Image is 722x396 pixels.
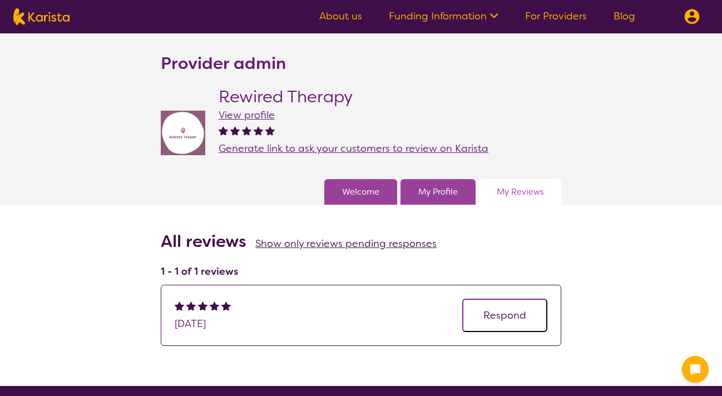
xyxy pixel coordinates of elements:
[161,265,561,278] h4: 1 - 1 of 1 reviews
[265,126,275,135] img: fullstar
[219,142,488,155] span: Generate link to ask your customers to review on Karista
[161,231,246,251] h2: All reviews
[389,9,498,23] a: Funding Information
[219,140,488,157] a: Generate link to ask your customers to review on Karista
[319,9,362,23] a: About us
[254,126,263,135] img: fullstar
[497,184,543,200] a: My Reviews
[198,301,207,310] img: fullstar
[525,9,587,23] a: For Providers
[221,301,231,310] img: fullstar
[230,126,240,135] img: fullstar
[614,9,635,23] a: Blog
[161,53,286,73] h2: Provider admin
[175,301,184,310] img: fullstar
[161,111,205,155] img: jovdti8ilrgkpezhq0s9.png
[175,315,233,332] div: [DATE]
[462,299,547,332] button: Respond
[219,126,228,135] img: fullstar
[210,301,219,310] img: fullstar
[418,184,458,200] a: My Profile
[684,9,700,24] img: menu
[242,126,251,135] img: fullstar
[255,237,437,250] a: Show only reviews pending responses
[13,8,70,25] img: Karista logo
[186,301,196,310] img: fullstar
[219,108,275,122] a: View profile
[219,87,488,107] h2: Rewired Therapy
[342,184,379,200] a: Welcome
